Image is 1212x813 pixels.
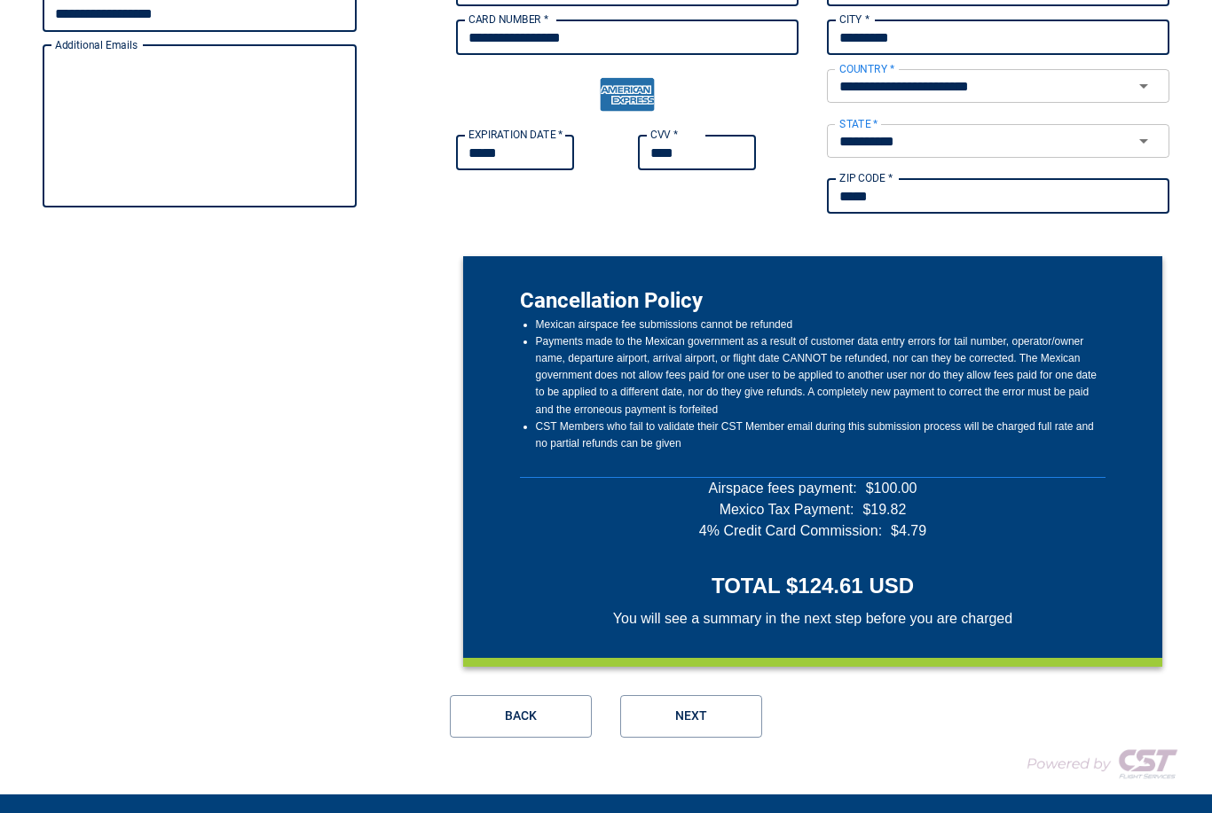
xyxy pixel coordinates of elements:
li: Mexican airspace fee submissions cannot be refunded [536,317,1106,333]
button: Back [450,695,592,738]
span: Mexico Tax Payment: [720,499,854,520]
h4: TOTAL $124.61 USD [712,571,914,601]
span: 4% Credit Card Commission: [699,520,882,542]
span: $ 19.82 [862,499,906,520]
label: CARD NUMBER * [468,12,548,27]
label: STATE * [839,116,878,131]
label: CITY * [839,12,870,27]
label: EXPIRATION DATE * [468,127,563,142]
li: CST Members who fail to validate their CST Member email during this submission process will be ch... [536,418,1106,452]
img: COMPANY LOGO [1006,741,1184,786]
img: American express [594,68,659,121]
span: $ 4.79 [891,520,926,542]
p: Cancellation Policy [520,285,1106,317]
button: Next [620,695,762,738]
span: $ 100.00 [866,478,917,499]
label: CVV * [650,127,678,142]
button: Open [1123,74,1163,98]
p: Up to X email addresses separated by a comma [55,210,344,228]
label: Additional Emails [55,37,138,52]
label: ZIP CODE * [839,170,893,185]
span: You will see a summary in the next step before you are charged [613,608,1012,629]
li: Payments made to the Mexican government as a result of customer data entry errors for tail number... [536,333,1106,418]
span: Airspace fees payment: [708,478,856,499]
button: Open [1123,129,1163,153]
label: COUNTRY * [839,61,894,76]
